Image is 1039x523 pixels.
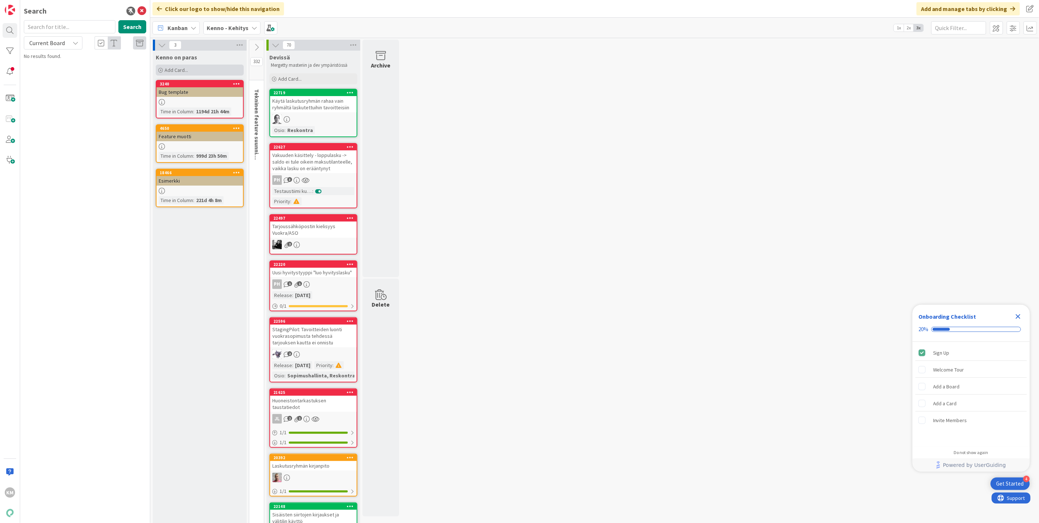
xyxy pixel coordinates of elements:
div: 1/1 [270,487,357,496]
div: 22148 [270,503,357,510]
div: 221d 4h 8m [194,196,224,204]
span: 1 / 1 [280,439,287,446]
span: : [193,196,194,204]
a: 22719Käytä laskutusryhmän rahaa vain ryhmältä laskutettuihin tavoitteisiinPHOsio:Reskontra [269,89,357,137]
div: 22596StagingPilot: Tavoitteiden luonti vuokrasopimusta tehdessä tarjouksen kautta ei onnistu [270,318,357,347]
span: Kenno on paras [156,54,197,61]
input: Quick Filter... [931,21,986,34]
a: 22596StagingPilot: Tavoitteiden luonti vuokrasopimusta tehdessä tarjouksen kautta ei onnistuLMRel... [269,317,357,383]
span: : [193,152,194,160]
img: LM [272,350,282,359]
div: Bug template [156,87,243,97]
div: Huoneistontarkastuksen taustatiedot [270,396,357,412]
div: 4 [1023,476,1030,482]
div: Welcome Tour [933,365,964,374]
div: Käytä laskutusryhmän rahaa vain ryhmältä laskutettuihin tavoitteisiin [270,96,357,112]
div: StagingPilot: Tavoitteiden luonti vuokrasopimusta tehdessä tarjouksen kautta ei onnistu [270,325,357,347]
div: 1/1 [270,438,357,447]
div: Footer [913,458,1030,472]
span: 1 [297,416,302,421]
div: PH [270,279,357,289]
div: Release [272,291,292,299]
div: 22220 [273,262,357,267]
span: Add Card... [165,67,188,73]
img: avatar [5,508,15,518]
div: 3240 [160,81,243,87]
div: [DATE] [293,361,312,369]
span: : [292,291,293,299]
div: Add a Card is incomplete. [915,395,1027,412]
div: 22596 [270,318,357,325]
img: Visit kanbanzone.com [5,5,15,15]
div: Invite Members is incomplete. [915,412,1027,428]
div: Sign Up is complete. [915,345,1027,361]
a: 21625Huoneistontarkastuksen taustatiedotJL1/11/1 [269,388,357,448]
div: 3240 [156,81,243,87]
div: No results found. [24,52,146,60]
div: 18466Esimerkki [156,169,243,186]
span: 1 / 1 [280,429,287,436]
div: 0/1 [270,301,357,311]
a: Powered by UserGuiding [916,458,1026,472]
div: Open Get Started checklist, remaining modules: 4 [991,478,1030,490]
div: 1/1 [270,428,357,437]
div: 20392 [270,454,357,461]
span: 3x [914,24,924,32]
div: 3240Bug template [156,81,243,97]
span: Tekninen feature suunnittelu ja toteutus [253,89,261,199]
div: Osio [272,126,284,134]
div: Vakuuden käsittely - loppulasku -> saldo ei tule oikein maksutilanteelle, vaikka lasku on erääntynyt [270,150,357,173]
div: Feature muotti [156,132,243,141]
span: 2 [287,351,292,356]
div: Invite Members [933,416,967,425]
span: : [284,372,285,380]
div: 22627 [270,144,357,150]
span: 1 / 1 [280,487,287,495]
div: Delete [372,300,390,309]
span: : [193,107,194,116]
div: Time in Column [159,107,193,116]
div: KM [5,487,15,498]
div: Release [272,361,292,369]
div: 22220Uusi hyvitystyyppi "luo hyvityslasku" [270,261,357,277]
div: Close Checklist [1012,311,1024,322]
img: PH [272,114,282,124]
div: HJ [270,473,357,482]
div: 22719 [273,90,357,95]
div: Add and manage tabs by clicking [917,2,1020,15]
span: 1 [287,281,292,286]
div: Sopimushallinta, Reskontra [285,372,357,380]
div: Welcome Tour is incomplete. [915,362,1027,378]
div: Uusi hyvitystyyppi "luo hyvityslasku" [270,268,357,277]
span: : [312,187,313,195]
div: Time in Column [159,152,193,160]
a: 22627Vakuuden käsittely - loppulasku -> saldo ei tule oikein maksutilanteelle, vaikka lasku on er... [269,143,357,208]
span: 2 [287,242,292,246]
div: PH [270,175,357,185]
div: [DATE] [293,291,312,299]
span: Support [15,1,33,10]
div: 22220 [270,261,357,268]
span: 332 [250,57,263,66]
div: 22719Käytä laskutusryhmän rahaa vain ryhmältä laskutettuihin tavoitteisiin [270,89,357,112]
img: HJ [272,473,282,482]
div: Checklist items [913,342,1030,445]
div: LM [270,350,357,359]
div: 22497 [273,216,357,221]
div: KM [270,240,357,249]
a: 20392Laskutusryhmän kirjanpitoHJ1/1 [269,454,357,497]
span: : [284,126,285,134]
span: 2x [904,24,914,32]
div: Priority [272,197,290,205]
div: 4650 [156,125,243,132]
span: Devissä [269,54,290,61]
span: 70 [283,41,295,50]
input: Search for title... [24,20,115,33]
span: 3 [287,177,292,182]
div: Reskontra [285,126,315,134]
div: 18466 [160,170,243,175]
div: JL [272,414,282,424]
div: 21625 [273,390,357,395]
div: 20% [918,326,928,333]
div: 22627 [273,145,357,150]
